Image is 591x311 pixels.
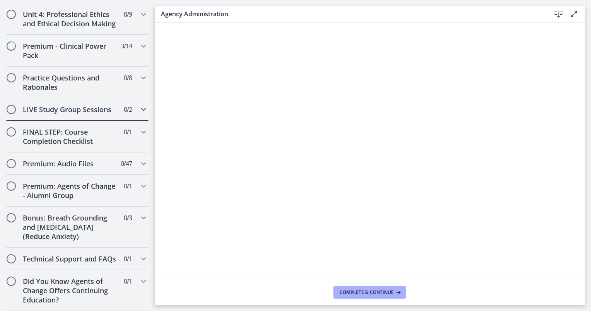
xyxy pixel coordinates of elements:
span: 0 / 1 [124,181,132,191]
span: 0 / 2 [124,105,132,114]
span: 0 / 1 [124,254,132,263]
h2: Premium - Clinical Power Pack [23,41,117,60]
h2: Practice Questions and Rationales [23,73,117,92]
h2: Technical Support and FAQs [23,254,117,263]
h2: Did You Know Agents of Change Offers Continuing Education? [23,277,117,304]
h2: FINAL STEP: Course Completion Checklist [23,127,117,146]
span: Complete & continue [340,289,394,296]
span: 0 / 9 [124,10,132,19]
span: 0 / 3 [124,213,132,222]
h2: Unit 4: Professional Ethics and Ethical Decision Making [23,10,117,28]
span: 0 / 1 [124,127,132,137]
h2: LIVE Study Group Sessions [23,105,117,114]
span: 0 / 47 [121,159,132,168]
span: 3 / 14 [121,41,132,51]
h2: Bonus: Breath Grounding and [MEDICAL_DATA] (Reduce Anxiety) [23,213,117,241]
h2: Premium: Agents of Change - Alumni Group [23,181,117,200]
h2: Premium: Audio Files [23,159,117,168]
span: 0 / 8 [124,73,132,82]
button: Complete & continue [333,286,406,299]
span: 0 / 1 [124,277,132,286]
h3: Agency Administration [161,9,538,19]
